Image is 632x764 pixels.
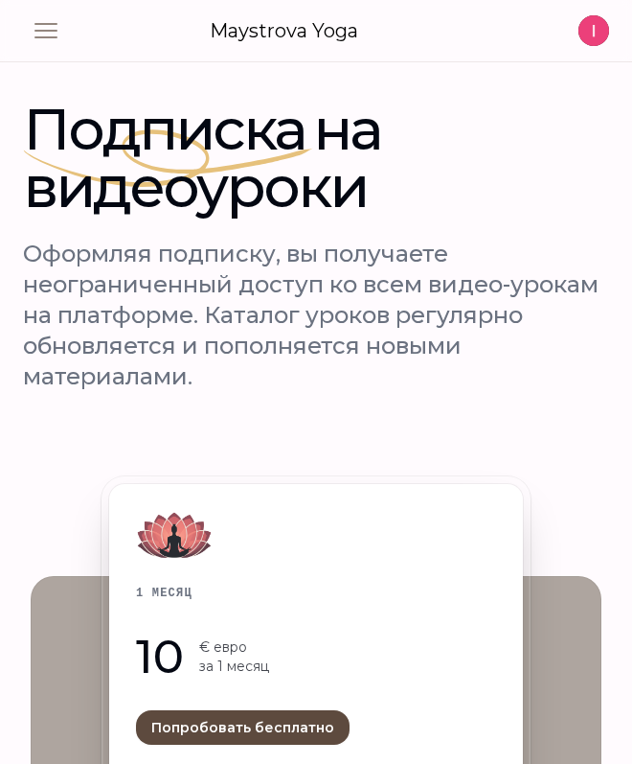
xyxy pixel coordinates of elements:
p: € евро [199,637,269,657]
img: 1 month [136,511,213,561]
div: 10 [136,634,184,680]
a: Maystrova Yoga [210,17,358,44]
span: Подписка [23,94,305,164]
button: Попробовать бесплатно [136,710,350,745]
h2: 1 месяц [136,584,496,603]
p: Оформляя подписку, вы получаете неограниченный доступ ко всем видео-урокам на платформе. Каталог ... [23,239,609,392]
h1: на видеоуроки [23,101,609,216]
p: за 1 месяц [199,657,269,676]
